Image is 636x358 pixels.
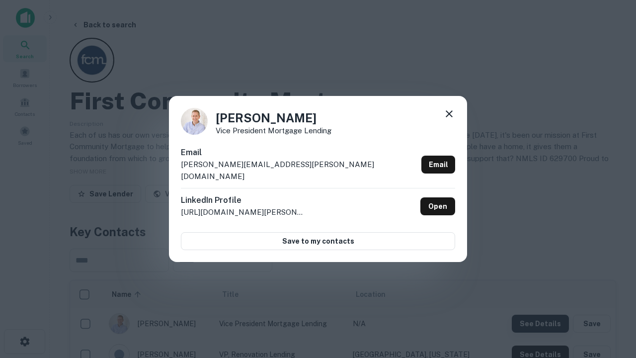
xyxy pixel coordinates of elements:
p: [PERSON_NAME][EMAIL_ADDRESS][PERSON_NAME][DOMAIN_NAME] [181,159,417,182]
a: Email [421,156,455,174]
p: Vice President Mortgage Lending [216,127,331,134]
h6: Email [181,147,417,159]
img: 1520878720083 [181,108,208,135]
p: [URL][DOMAIN_NAME][PERSON_NAME] [181,206,305,218]
button: Save to my contacts [181,232,455,250]
a: Open [420,197,455,215]
iframe: Chat Widget [586,278,636,326]
h6: LinkedIn Profile [181,194,305,206]
h4: [PERSON_NAME] [216,109,331,127]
